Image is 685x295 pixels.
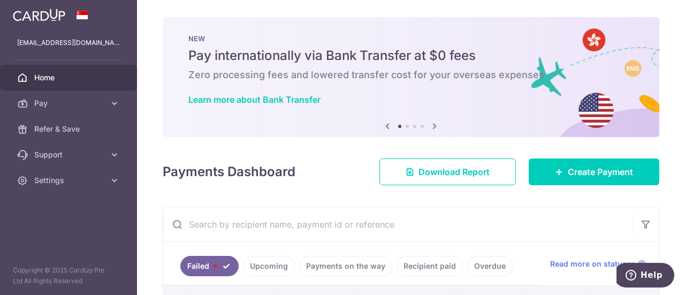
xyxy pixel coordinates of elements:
a: Learn more about Bank Transfer [188,94,321,105]
h6: Zero processing fees and lowered transfer cost for your overseas expenses [188,69,634,81]
p: NEW [188,34,634,43]
h5: Pay internationally via Bank Transfer at $0 fees [188,47,634,64]
h4: Payments Dashboard [163,162,295,181]
span: Create Payment [568,165,633,178]
span: Refer & Save [34,124,105,134]
a: Create Payment [529,158,659,185]
img: CardUp [13,9,65,21]
span: Home [34,72,105,83]
iframe: Opens a widget where you can find more information [616,263,674,290]
span: Support [34,149,105,160]
span: Read more on statuses [550,259,635,269]
span: Download Report [418,165,490,178]
a: Upcoming [243,256,295,276]
a: Recipient paid [397,256,463,276]
span: Settings [34,175,105,186]
span: Pay [34,98,105,109]
input: Search by recipient name, payment id or reference [163,207,633,241]
a: Payments on the way [299,256,392,276]
a: Read more on statuses [550,259,646,269]
a: Failed [180,256,239,276]
a: Overdue [467,256,513,276]
a: Download Report [379,158,516,185]
img: Bank transfer banner [163,17,659,137]
p: [EMAIL_ADDRESS][DOMAIN_NAME] [17,37,120,48]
